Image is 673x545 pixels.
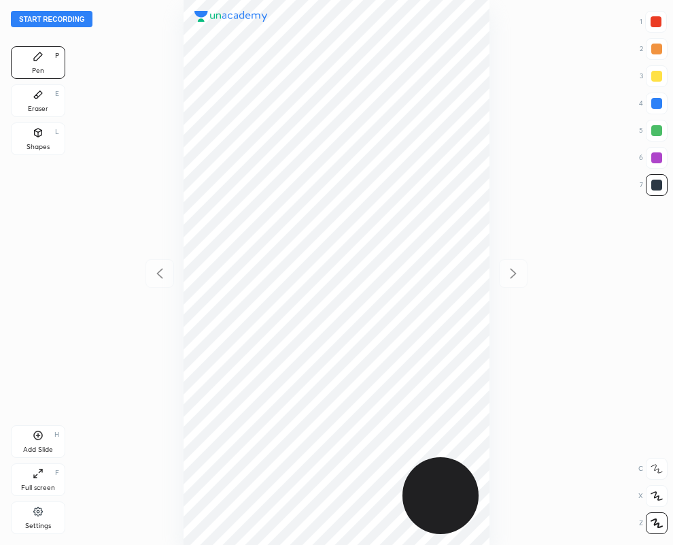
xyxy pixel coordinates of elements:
[55,90,59,97] div: E
[54,431,59,438] div: H
[32,67,44,74] div: Pen
[55,129,59,135] div: L
[639,512,668,534] div: Z
[640,65,668,87] div: 3
[640,38,668,60] div: 2
[28,105,48,112] div: Eraser
[55,469,59,476] div: F
[27,144,50,150] div: Shapes
[55,52,59,59] div: P
[639,147,668,169] div: 6
[639,120,668,142] div: 5
[25,523,51,529] div: Settings
[639,93,668,114] div: 4
[640,174,668,196] div: 7
[23,446,53,453] div: Add Slide
[640,11,667,33] div: 1
[21,484,55,491] div: Full screen
[194,11,268,22] img: logo.38c385cc.svg
[638,458,668,480] div: C
[638,485,668,507] div: X
[11,11,92,27] button: Start recording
